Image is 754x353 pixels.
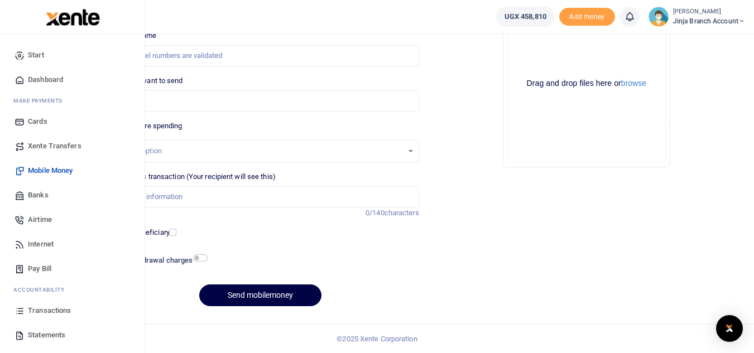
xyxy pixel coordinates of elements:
[559,8,615,26] li: Toup your wallet
[559,12,615,20] a: Add money
[649,7,745,27] a: profile-user [PERSON_NAME] Jinja branch account
[9,183,136,207] a: Banks
[28,330,65,341] span: Statements
[102,186,419,207] input: Enter extra information
[9,257,136,281] a: Pay Bill
[28,141,81,152] span: Xente Transfers
[621,79,646,87] button: browse
[45,12,100,21] a: logo-small logo-large logo-large
[508,78,665,89] div: Drag and drop files here or
[28,165,73,176] span: Mobile Money
[673,16,745,26] span: Jinja branch account
[9,323,136,347] a: Statements
[28,74,63,85] span: Dashboard
[28,305,71,316] span: Transactions
[28,239,54,250] span: Internet
[673,7,745,17] small: [PERSON_NAME]
[28,50,44,61] span: Start
[22,286,64,294] span: countability
[28,190,49,201] span: Banks
[28,214,52,225] span: Airtime
[28,263,51,274] span: Pay Bill
[19,96,63,105] span: ake Payments
[103,256,203,265] h6: Include withdrawal charges
[9,109,136,134] a: Cards
[366,209,385,217] span: 0/140
[199,284,321,306] button: Send mobilemoney
[46,9,100,26] img: logo-large
[110,146,402,157] div: Select an option
[496,7,555,27] a: UGX 458,810
[9,281,136,298] li: Ac
[9,67,136,92] a: Dashboard
[9,43,136,67] a: Start
[9,207,136,232] a: Airtime
[716,315,743,342] div: Open Intercom Messenger
[649,7,669,27] img: profile-user
[385,209,419,217] span: characters
[9,158,136,183] a: Mobile Money
[505,11,546,22] span: UGX 458,810
[559,8,615,26] span: Add money
[9,232,136,257] a: Internet
[28,116,47,127] span: Cards
[9,298,136,323] a: Transactions
[102,171,276,182] label: Memo for this transaction (Your recipient will see this)
[102,45,419,66] input: MTN & Airtel numbers are validated
[102,90,419,112] input: UGX
[492,7,559,27] li: Wallet ballance
[9,92,136,109] li: M
[9,134,136,158] a: Xente Transfers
